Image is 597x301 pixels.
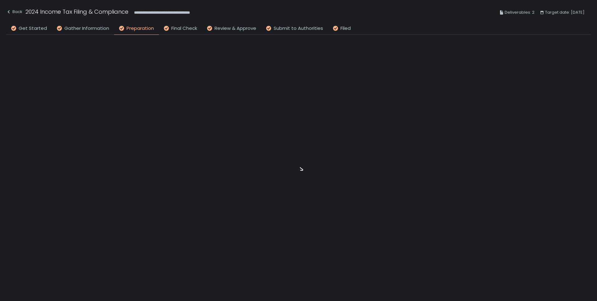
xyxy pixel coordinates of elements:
[340,25,351,32] span: Filed
[215,25,256,32] span: Review & Approve
[25,7,128,16] h1: 2024 Income Tax Filing & Compliance
[274,25,323,32] span: Submit to Authorities
[171,25,197,32] span: Final Check
[64,25,109,32] span: Gather Information
[127,25,154,32] span: Preparation
[6,8,22,16] div: Back
[505,9,535,16] span: Deliverables: 2
[19,25,47,32] span: Get Started
[545,9,585,16] span: Target date: [DATE]
[6,7,22,18] button: Back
